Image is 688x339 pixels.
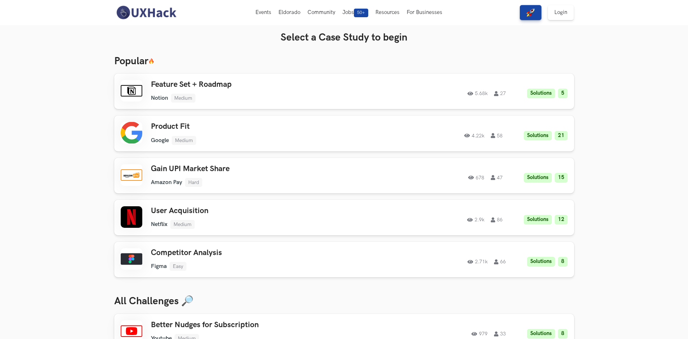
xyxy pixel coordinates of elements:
[114,295,574,307] h3: All Challenges 🔎
[172,136,196,145] li: Medium
[151,263,167,270] li: Figma
[467,259,488,264] span: 2.71k
[494,91,506,96] span: 27
[151,122,355,131] h3: Product Fit
[527,329,555,339] li: Solutions
[151,320,355,330] h3: Better Nudges for Subscription
[491,217,503,222] span: 86
[114,32,574,44] h3: Select a Case Study to begin
[467,91,488,96] span: 5.68k
[558,257,568,267] li: 8
[494,259,506,264] span: 66
[114,242,574,277] a: Competitor AnalysisFigmaEasy2.71k66Solutions8
[558,89,568,98] li: 5
[151,248,355,258] h3: Competitor Analysis
[114,74,574,109] a: Feature Set + RoadmapNotionMedium5.68k27Solutions5
[148,58,154,64] img: 🔥
[524,215,552,225] li: Solutions
[555,215,568,225] li: 12
[527,257,555,267] li: Solutions
[555,173,568,183] li: 15
[467,217,484,222] span: 2.9k
[114,116,574,151] a: Product FitGoogleMedium4.22k58Solutions21
[524,173,552,183] li: Solutions
[151,137,169,144] li: Google
[548,5,574,20] a: Login
[491,133,503,138] span: 58
[464,133,484,138] span: 4.22k
[114,158,574,193] a: Gain UPI Market ShareAmazon PayHard67847Solutions15
[524,131,552,141] li: Solutions
[354,9,368,17] span: 50+
[185,178,202,187] li: Hard
[170,262,186,271] li: Easy
[527,89,555,98] li: Solutions
[114,200,574,235] a: User AcquisitionNetflixMedium2.9k86Solutions12
[151,95,168,102] li: Notion
[491,175,503,180] span: 47
[171,94,195,103] li: Medium
[526,8,535,17] img: rocket
[151,80,355,89] h3: Feature Set + Roadmap
[114,5,178,20] img: UXHack-logo.png
[170,220,195,229] li: Medium
[471,331,488,336] span: 979
[494,331,506,336] span: 33
[151,206,355,216] h3: User Acquisition
[151,179,182,186] li: Amazon Pay
[558,329,568,339] li: 8
[114,55,574,67] h3: Popular
[151,221,167,228] li: Netflix
[151,164,355,174] h3: Gain UPI Market Share
[555,131,568,141] li: 21
[468,175,484,180] span: 678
